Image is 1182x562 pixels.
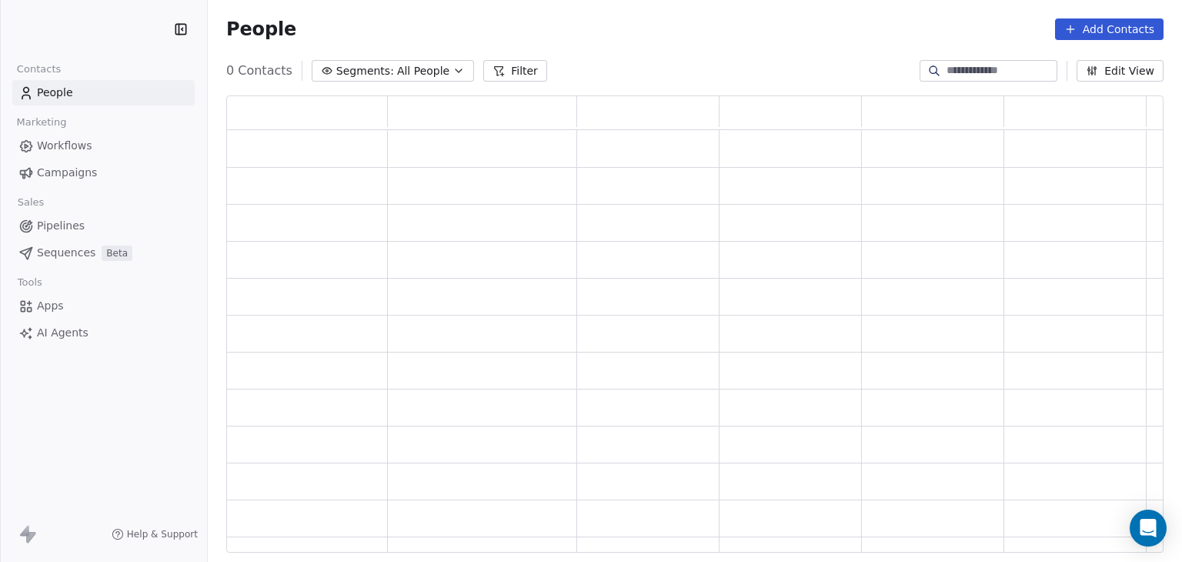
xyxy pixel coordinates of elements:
button: Edit View [1077,60,1164,82]
span: Sales [11,191,51,214]
span: Marketing [10,111,73,134]
span: Pipelines [37,218,85,234]
span: Tools [11,271,48,294]
a: Workflows [12,133,195,159]
span: Apps [37,298,64,314]
span: People [226,18,296,41]
button: Add Contacts [1055,18,1164,40]
a: SequencesBeta [12,240,195,266]
span: 0 Contacts [226,62,292,80]
span: Contacts [10,58,68,81]
span: Campaigns [37,165,97,181]
span: Workflows [37,138,92,154]
span: All People [397,63,449,79]
span: AI Agents [37,325,88,341]
span: Segments: [336,63,394,79]
span: Help & Support [127,528,198,540]
a: Campaigns [12,160,195,186]
a: Apps [12,293,195,319]
span: People [37,85,73,101]
a: AI Agents [12,320,195,346]
span: Sequences [37,245,95,261]
a: Help & Support [112,528,198,540]
button: Filter [483,60,547,82]
a: Pipelines [12,213,195,239]
div: Open Intercom Messenger [1130,510,1167,547]
a: People [12,80,195,105]
span: Beta [102,246,132,261]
